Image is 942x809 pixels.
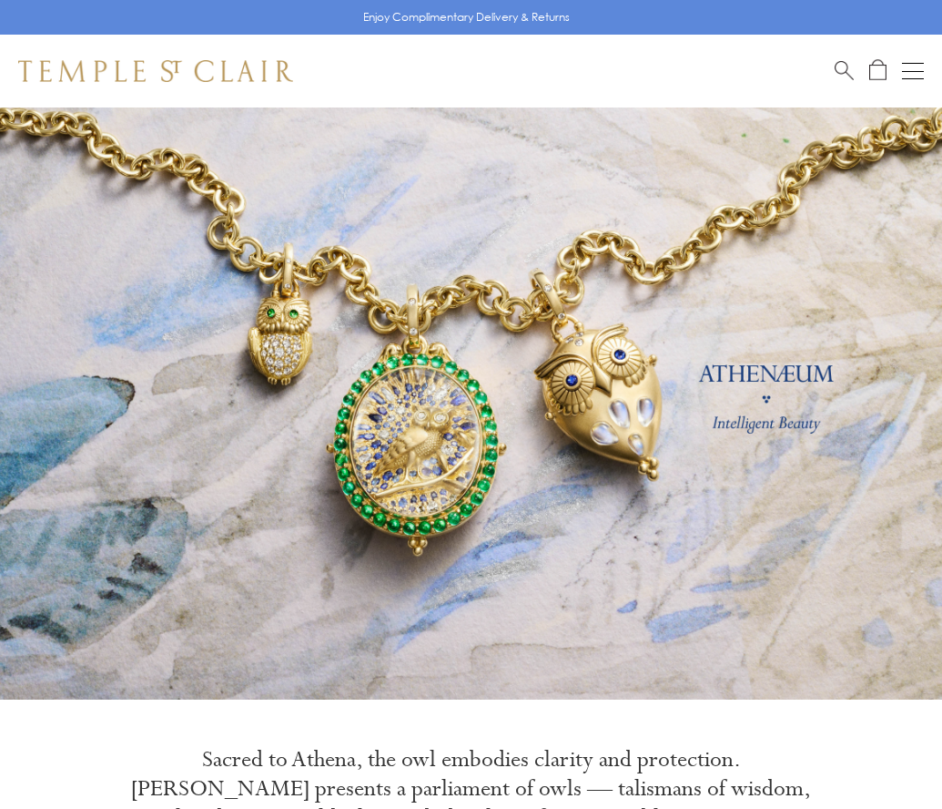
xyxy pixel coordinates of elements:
p: Enjoy Complimentary Delivery & Returns [363,8,570,26]
button: Open navigation [902,60,924,82]
a: Open Shopping Bag [869,59,886,82]
img: Temple St. Clair [18,60,293,82]
a: Search [835,59,854,82]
